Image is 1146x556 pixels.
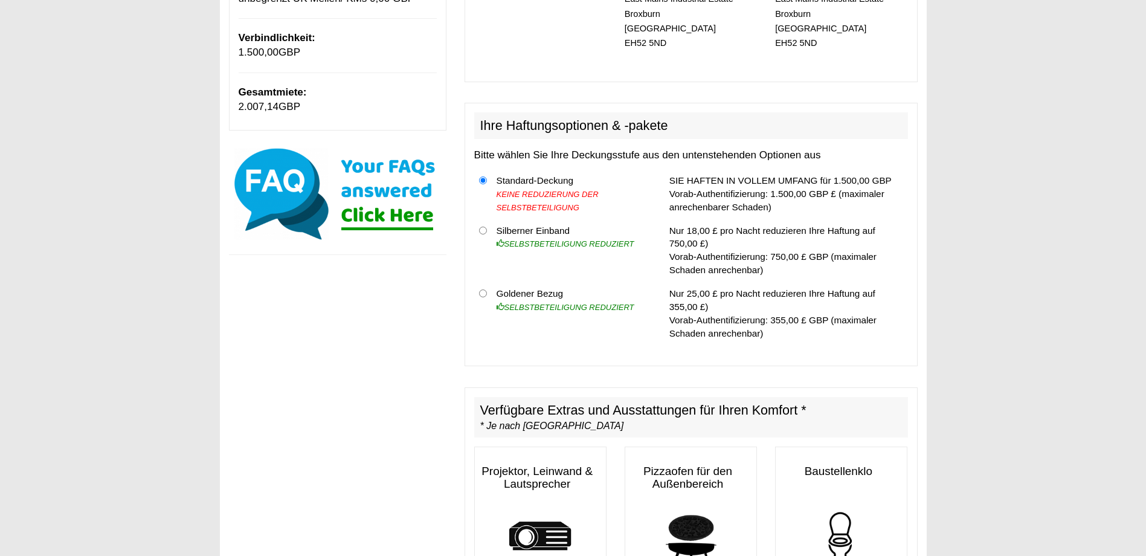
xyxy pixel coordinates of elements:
[474,112,908,139] h2: Ihre Haftungsoptionen & -pakete
[480,421,624,431] i: * Je nach [GEOGRAPHIC_DATA]
[239,32,315,44] b: Verbindlichkeit:
[776,459,907,484] h3: Baustellenklo
[239,86,307,112] font: GBP
[497,225,570,236] font: Silberner Einband
[239,101,279,112] span: 2.007,14
[665,282,908,344] td: Nur 25,00 £ pro Nacht reduzieren Ihre Haftung auf 355,00 £) Vorab-Authentifizierung: 355,00 £ GBP...
[665,219,908,282] td: Nur 18,00 £ pro Nacht reduzieren Ihre Haftung auf 750,00 £) Vorab-Authentifizierung: 750,00 £ GBP...
[239,47,279,58] span: 1.500,00
[492,169,652,219] td: Standard-Deckung
[229,146,446,242] img: Click here for our most common FAQs
[475,459,606,497] h3: Projektor, Leinwand & Lautsprecher
[480,402,806,432] font: Verfügbare Extras und Ausstattungen für Ihren Komfort *
[239,31,437,60] p: GBP
[474,148,908,163] p: Bitte wählen Sie Ihre Deckungsstufe aus den untenstehenden Optionen aus
[504,303,634,312] font: SELBSTBETEILIGUNG REDUZIERT
[504,239,634,248] font: SELBSTBETEILIGUNG REDUZIERT
[665,169,908,219] td: SIE HAFTEN IN VOLLEM UMFANG für 1.500,00 GBP Vorab-Authentifizierung: 1.500,00 GBP £ (maximaler a...
[625,459,756,497] h3: Pizzaofen für den Außenbereich
[497,288,564,299] font: Goldener Bezug
[239,86,307,98] b: Gesamtmiete:
[497,190,599,212] i: KEINE REDUZIERUNG DER SELBSTBETEILIGUNG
